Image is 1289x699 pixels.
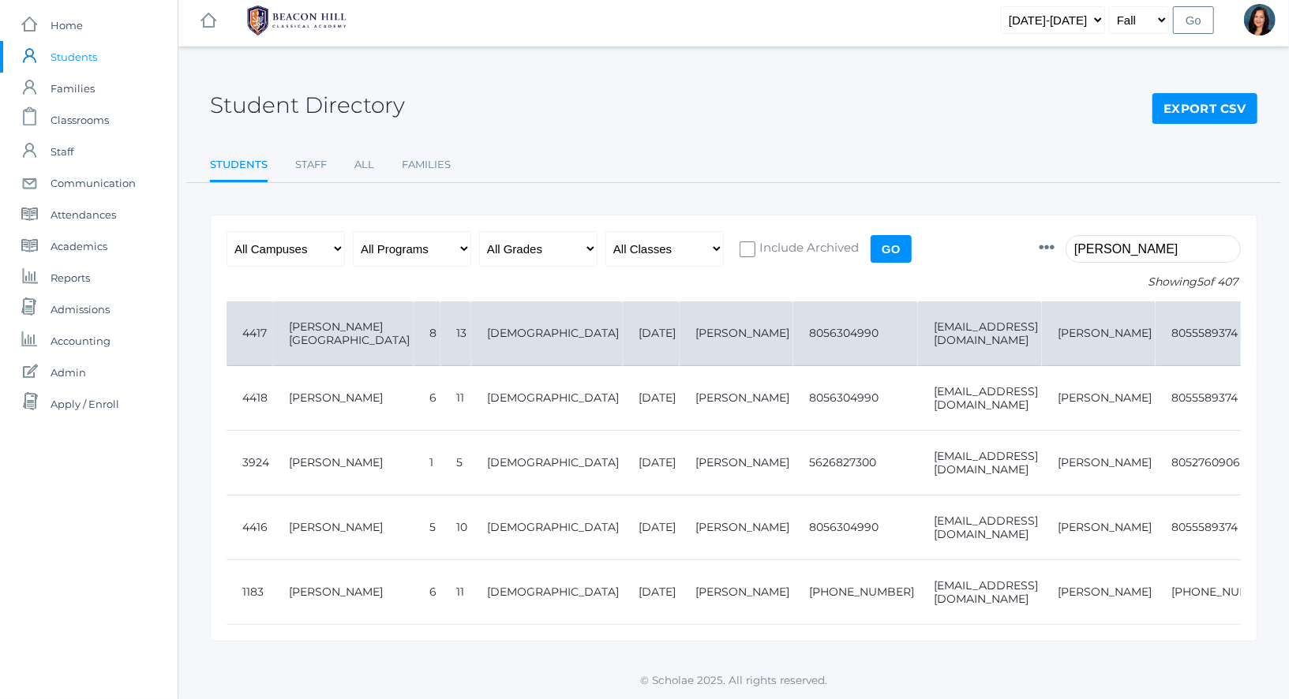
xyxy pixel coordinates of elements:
[623,301,680,366] td: [DATE]
[354,149,374,181] a: All
[918,301,1042,366] td: [EMAIL_ADDRESS][DOMAIN_NAME]
[1039,274,1241,290] p: Showing of 407
[755,239,859,259] span: Include Archived
[51,73,95,104] span: Families
[414,366,440,431] td: 6
[623,366,680,431] td: [DATE]
[623,560,680,625] td: [DATE]
[471,431,623,495] td: [DEMOGRAPHIC_DATA]
[227,366,273,431] td: 4418
[273,301,414,366] td: [PERSON_NAME][GEOGRAPHIC_DATA]
[918,431,1042,495] td: [EMAIL_ADDRESS][DOMAIN_NAME]
[1156,431,1280,495] td: 8052760906
[51,9,83,41] span: Home
[440,366,471,431] td: 11
[1152,93,1257,125] a: Export CSV
[51,199,116,230] span: Attendances
[414,301,440,366] td: 8
[680,495,793,560] td: [PERSON_NAME]
[1197,275,1203,289] span: 5
[918,560,1042,625] td: [EMAIL_ADDRESS][DOMAIN_NAME]
[440,560,471,625] td: 11
[918,366,1042,431] td: [EMAIL_ADDRESS][DOMAIN_NAME]
[1042,560,1156,625] td: [PERSON_NAME]
[740,241,755,257] input: Include Archived
[680,301,793,366] td: [PERSON_NAME]
[227,301,273,366] td: 4417
[471,301,623,366] td: [DEMOGRAPHIC_DATA]
[51,325,111,357] span: Accounting
[210,149,268,183] a: Students
[210,93,405,118] h2: Student Directory
[1042,495,1156,560] td: [PERSON_NAME]
[414,495,440,560] td: 5
[51,136,73,167] span: Staff
[793,560,918,625] td: [PHONE_NUMBER]
[1244,4,1276,36] div: Curcinda Young
[623,495,680,560] td: [DATE]
[51,230,107,262] span: Academics
[680,431,793,495] td: [PERSON_NAME]
[414,431,440,495] td: 1
[414,560,440,625] td: 6
[51,41,97,73] span: Students
[273,431,414,495] td: [PERSON_NAME]
[51,262,90,293] span: Reports
[1173,6,1214,34] input: Go
[51,293,110,325] span: Admissions
[402,149,451,181] a: Families
[273,560,414,625] td: [PERSON_NAME]
[273,495,414,560] td: [PERSON_NAME]
[1042,431,1156,495] td: [PERSON_NAME]
[871,235,912,263] input: Go
[227,560,273,625] td: 1183
[680,366,793,431] td: [PERSON_NAME]
[51,104,109,136] span: Classrooms
[623,431,680,495] td: [DATE]
[51,388,119,420] span: Apply / Enroll
[1066,235,1241,263] input: Filter by name
[1042,366,1156,431] td: [PERSON_NAME]
[440,495,471,560] td: 10
[793,301,918,366] td: 8056304990
[227,431,273,495] td: 3924
[793,366,918,431] td: 8056304990
[918,495,1042,560] td: [EMAIL_ADDRESS][DOMAIN_NAME]
[51,167,136,199] span: Communication
[793,431,918,495] td: 5626827300
[1042,301,1156,366] td: [PERSON_NAME]
[793,495,918,560] td: 8056304990
[295,149,327,181] a: Staff
[1156,366,1280,431] td: 8055589374
[440,301,471,366] td: 13
[178,672,1289,688] p: © Scholae 2025. All rights reserved.
[471,560,623,625] td: [DEMOGRAPHIC_DATA]
[680,560,793,625] td: [PERSON_NAME]
[273,366,414,431] td: [PERSON_NAME]
[471,495,623,560] td: [DEMOGRAPHIC_DATA]
[440,431,471,495] td: 5
[227,495,273,560] td: 4416
[471,366,623,431] td: [DEMOGRAPHIC_DATA]
[1156,301,1280,366] td: 8055589374
[1156,495,1280,560] td: 8055589374
[51,357,86,388] span: Admin
[238,1,356,40] img: BHCALogos-05-308ed15e86a5a0abce9b8dd61676a3503ac9727e845dece92d48e8588c001991.png
[1156,560,1280,625] td: [PHONE_NUMBER]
